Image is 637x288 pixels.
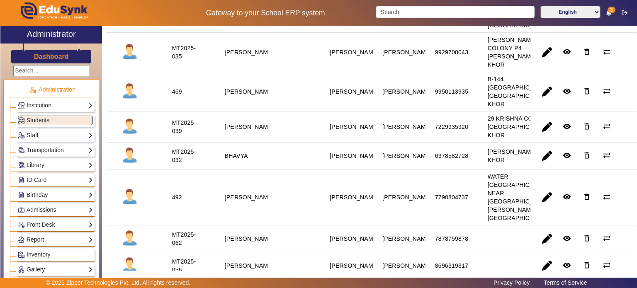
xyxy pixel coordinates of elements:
[382,235,431,243] div: [PERSON_NAME]
[172,119,206,135] div: MT2025-039
[0,26,102,44] a: Administrator
[583,48,591,56] mat-icon: delete_outline
[172,257,206,274] div: MT2025-056
[225,49,274,56] staff-with-status: [PERSON_NAME]
[488,36,537,69] div: [PERSON_NAME] COLONY P4 [PERSON_NAME] KHOR
[46,278,191,287] p: © 2025 Zipper Technologies Pvt. Ltd. All rights reserved.
[382,48,431,56] div: [PERSON_NAME]
[330,48,379,56] div: [PERSON_NAME]
[330,87,379,96] div: [PERSON_NAME]
[119,187,140,208] img: profile.png
[488,172,550,222] div: WATER [GEOGRAPHIC_DATA] NEAR [GEOGRAPHIC_DATA] [PERSON_NAME][GEOGRAPHIC_DATA]
[540,277,591,288] a: Terms of Service
[608,7,615,13] span: 3
[172,193,182,201] div: 492
[563,48,571,56] mat-icon: remove_red_eye
[435,123,468,131] div: 7229935920
[330,261,379,270] div: [PERSON_NAME]
[18,250,93,259] a: Inventory
[583,234,591,242] mat-icon: delete_outline
[563,261,571,269] mat-icon: remove_red_eye
[27,117,49,123] span: Students
[164,9,367,17] h5: Gateway to your School ERP system
[225,123,274,130] staff-with-status: [PERSON_NAME]
[563,234,571,242] mat-icon: remove_red_eye
[488,148,537,164] div: [PERSON_NAME] KHOR
[172,87,182,96] div: 469
[583,261,591,269] mat-icon: delete_outline
[172,230,206,247] div: MT2025-062
[172,44,206,61] div: MT2025-035
[382,87,431,96] div: [PERSON_NAME]
[225,262,274,269] staff-with-status: [PERSON_NAME]
[330,123,379,131] div: [PERSON_NAME]
[119,228,140,249] img: profile.png
[583,87,591,95] mat-icon: delete_outline
[10,85,95,94] p: Administration
[27,251,51,258] span: Inventory
[488,75,550,108] div: B-144 [GEOGRAPHIC_DATA] [GEOGRAPHIC_DATA] KHOR
[603,151,611,160] mat-icon: sync_alt
[225,152,248,159] staff-with-status: BHAVYA
[330,152,379,160] div: [PERSON_NAME]
[34,52,69,61] a: Dashboard
[376,6,534,18] input: Search
[225,235,274,242] staff-with-status: [PERSON_NAME]
[489,277,534,288] a: Privacy Policy
[435,152,468,160] div: 6378582728
[225,88,274,95] staff-with-status: [PERSON_NAME]
[603,122,611,131] mat-icon: sync_alt
[172,148,206,164] div: MT2025-032
[435,235,468,243] div: 7878759878
[435,87,468,96] div: 9950113935
[583,122,591,131] mat-icon: delete_outline
[119,42,140,63] img: profile.png
[119,145,140,166] img: profile.png
[34,53,69,61] h3: Dashboard
[382,193,431,201] div: [PERSON_NAME]
[330,193,379,201] div: [PERSON_NAME]
[330,235,379,243] div: [PERSON_NAME]
[18,116,93,125] a: Students
[435,48,468,56] div: 9929708043
[435,193,468,201] div: 7790804737
[563,151,571,160] mat-icon: remove_red_eye
[488,114,550,139] div: 29 KRISHNA COLONY [GEOGRAPHIC_DATA] KHOR
[435,261,468,270] div: 8696319317
[382,261,431,270] div: [PERSON_NAME]
[563,193,571,201] mat-icon: remove_red_eye
[18,252,24,258] img: Inventory.png
[583,193,591,201] mat-icon: delete_outline
[382,152,431,160] div: [PERSON_NAME]
[563,87,571,95] mat-icon: remove_red_eye
[13,65,89,76] input: Search...
[18,117,24,123] img: Students.png
[603,261,611,269] mat-icon: sync_alt
[119,81,140,102] img: profile.png
[29,86,36,94] img: Administration.png
[225,194,274,201] staff-with-status: [PERSON_NAME]
[603,193,611,201] mat-icon: sync_alt
[382,123,431,131] div: [PERSON_NAME]
[583,151,591,160] mat-icon: delete_outline
[603,87,611,95] mat-icon: sync_alt
[119,116,140,137] img: profile.png
[119,255,140,276] img: profile.png
[603,234,611,242] mat-icon: sync_alt
[27,29,76,39] h2: Administrator
[563,122,571,131] mat-icon: remove_red_eye
[603,48,611,56] mat-icon: sync_alt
